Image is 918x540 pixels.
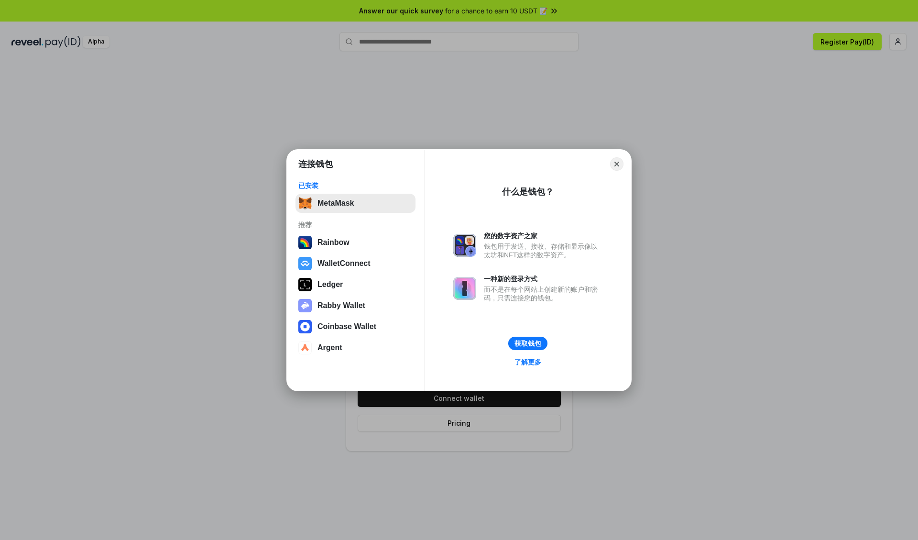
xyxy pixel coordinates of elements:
[453,277,476,300] img: svg+xml,%3Csvg%20xmlns%3D%22http%3A%2F%2Fwww.w3.org%2F2000%2Fsvg%22%20fill%3D%22none%22%20viewBox...
[298,220,413,229] div: 推荐
[295,254,415,273] button: WalletConnect
[509,356,547,368] a: 了解更多
[453,234,476,257] img: svg+xml,%3Csvg%20xmlns%3D%22http%3A%2F%2Fwww.w3.org%2F2000%2Fsvg%22%20fill%3D%22none%22%20viewBox...
[484,231,602,240] div: 您的数字资产之家
[610,157,623,171] button: Close
[298,341,312,354] img: svg+xml,%3Csvg%20width%3D%2228%22%20height%3D%2228%22%20viewBox%3D%220%200%2028%2028%22%20fill%3D...
[508,337,547,350] button: 获取钱包
[298,320,312,333] img: svg+xml,%3Csvg%20width%3D%2228%22%20height%3D%2228%22%20viewBox%3D%220%200%2028%2028%22%20fill%3D...
[295,233,415,252] button: Rainbow
[484,242,602,259] div: 钱包用于发送、接收、存储和显示像以太坊和NFT这样的数字资产。
[317,199,354,208] div: MetaMask
[298,236,312,249] img: svg+xml,%3Csvg%20width%3D%22120%22%20height%3D%22120%22%20viewBox%3D%220%200%20120%20120%22%20fil...
[317,238,350,247] div: Rainbow
[484,285,602,302] div: 而不是在每个网站上创建新的账户和密码，只需连接您的钱包。
[317,280,343,289] div: Ledger
[484,275,602,283] div: 一种新的登录方式
[298,197,312,210] img: svg+xml,%3Csvg%20fill%3D%22none%22%20height%3D%2233%22%20viewBox%3D%220%200%2035%2033%22%20width%...
[317,259,371,268] div: WalletConnect
[295,275,415,294] button: Ledger
[317,343,342,352] div: Argent
[295,317,415,336] button: Coinbase Wallet
[298,299,312,312] img: svg+xml,%3Csvg%20xmlns%3D%22http%3A%2F%2Fwww.w3.org%2F2000%2Fsvg%22%20fill%3D%22none%22%20viewBox...
[317,322,376,331] div: Coinbase Wallet
[295,338,415,357] button: Argent
[295,194,415,213] button: MetaMask
[298,278,312,291] img: svg+xml,%3Csvg%20xmlns%3D%22http%3A%2F%2Fwww.w3.org%2F2000%2Fsvg%22%20width%3D%2228%22%20height%3...
[298,257,312,270] img: svg+xml,%3Csvg%20width%3D%2228%22%20height%3D%2228%22%20viewBox%3D%220%200%2028%2028%22%20fill%3D...
[317,301,365,310] div: Rabby Wallet
[298,158,333,170] h1: 连接钱包
[295,296,415,315] button: Rabby Wallet
[514,339,541,348] div: 获取钱包
[502,186,554,198] div: 什么是钱包？
[514,358,541,366] div: 了解更多
[298,181,413,190] div: 已安装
